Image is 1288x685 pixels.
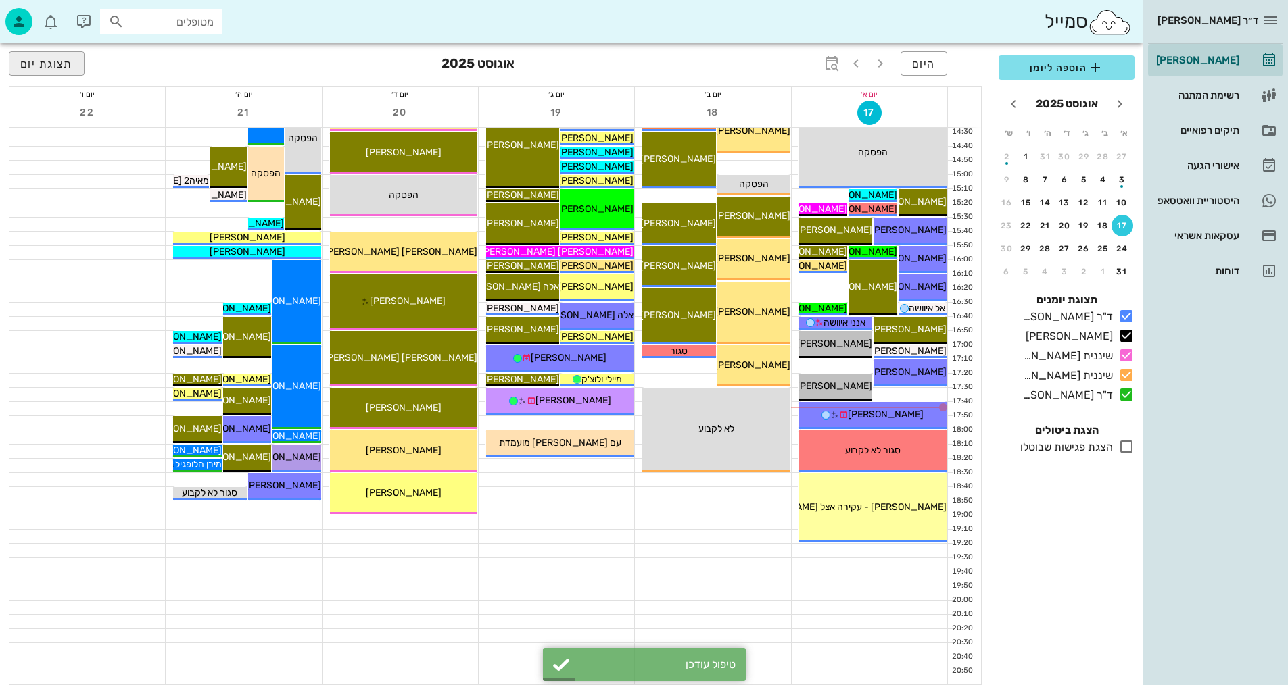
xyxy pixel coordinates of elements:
[948,282,976,294] div: 16:20
[1054,244,1076,253] div: 27
[948,211,976,223] div: 15:30
[479,87,634,101] div: יום ג׳
[1148,149,1283,182] a: אישורי הגעה
[1018,367,1113,384] div: שיננית [PERSON_NAME]
[1112,244,1133,253] div: 24
[948,297,976,308] div: 16:30
[858,107,881,118] span: 17
[1016,192,1037,213] button: 15
[1018,348,1113,364] div: שיננית [PERSON_NAME]
[1153,195,1239,206] div: היסטוריית וואטסאפ
[739,178,769,190] span: הפסקה
[324,246,477,257] span: [PERSON_NAME] [PERSON_NAME]
[1073,198,1095,207] div: 12
[871,196,947,207] span: [PERSON_NAME]
[558,281,634,293] span: [PERSON_NAME]
[948,155,976,166] div: 14:50
[1073,169,1095,191] button: 5
[1073,175,1095,184] div: 5
[1093,261,1114,282] button: 1
[796,338,872,349] span: [PERSON_NAME]
[948,410,976,422] div: 17:50
[996,261,1018,282] button: 6
[948,268,976,280] div: 16:10
[999,422,1135,438] h4: הצגת ביטולים
[232,107,256,118] span: 21
[210,232,285,243] span: [PERSON_NAME]
[640,218,716,229] span: [PERSON_NAME]
[1073,152,1095,161] div: 29
[483,374,559,385] span: [PERSON_NAME]
[1034,267,1056,276] div: 4
[1158,14,1258,26] span: ד״ר [PERSON_NAME]
[1054,146,1076,168] button: 30
[640,153,716,165] span: [PERSON_NAME]
[366,402,442,413] span: [PERSON_NAME]
[1093,146,1114,168] button: 28
[366,445,442,456] span: [PERSON_NAME]
[845,445,901,456] span: סגור לא לקבוע
[195,395,271,406] span: [PERSON_NAME]
[1093,221,1114,230] div: 18
[715,253,790,264] span: [PERSON_NAME]
[999,55,1135,80] button: הוספה ליומן
[535,395,611,406] span: [PERSON_NAME]
[1112,169,1133,191] button: 3
[245,430,321,442] span: [PERSON_NAME]
[175,459,222,470] span: מירן הלופגיל
[948,665,976,677] div: 20:50
[948,524,976,535] div: 19:10
[1034,238,1056,259] button: 28
[909,303,945,314] span: אל איוושה
[771,203,847,215] span: [PERSON_NAME]
[558,260,634,272] span: [PERSON_NAME]
[1093,238,1114,259] button: 25
[901,51,947,76] button: היום
[1073,221,1095,230] div: 19
[442,51,515,78] h3: אוגוסט 2025
[1112,146,1133,168] button: 27
[581,374,622,385] span: מיילי ולוצ'ק
[996,192,1018,213] button: 16
[948,467,976,478] div: 18:30
[1112,238,1133,259] button: 24
[948,623,976,634] div: 20:20
[1054,198,1076,207] div: 13
[1153,265,1239,276] div: דוחות
[948,495,976,507] div: 18:50
[166,87,321,101] div: יום ה׳
[251,168,281,179] span: הפסקה
[996,267,1018,276] div: 6
[948,538,976,549] div: 19:20
[388,107,412,118] span: 20
[499,437,621,449] span: עם [PERSON_NAME] מועמדת
[558,203,634,215] span: [PERSON_NAME]
[1016,261,1037,282] button: 5
[210,246,285,257] span: [PERSON_NAME]
[1054,221,1076,230] div: 20
[1093,244,1114,253] div: 25
[40,11,48,19] span: תג
[948,651,976,663] div: 20:40
[996,221,1018,230] div: 23
[531,352,606,363] span: [PERSON_NAME]
[288,132,318,144] span: הפסקה
[1016,244,1037,253] div: 29
[1057,122,1075,145] th: ד׳
[366,147,442,158] span: [PERSON_NAME]
[544,101,569,125] button: 19
[1077,122,1095,145] th: ג׳
[701,101,725,125] button: 18
[771,303,847,314] span: [PERSON_NAME]
[1016,267,1037,276] div: 5
[1016,175,1037,184] div: 8
[1153,160,1239,171] div: אישורי הגעה
[577,658,736,671] div: טיפול עודכן
[1112,221,1133,230] div: 17
[948,254,976,265] div: 16:00
[948,367,976,379] div: 17:20
[388,101,412,125] button: 20
[1093,267,1114,276] div: 1
[948,509,976,521] div: 19:00
[483,324,559,335] span: [PERSON_NAME]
